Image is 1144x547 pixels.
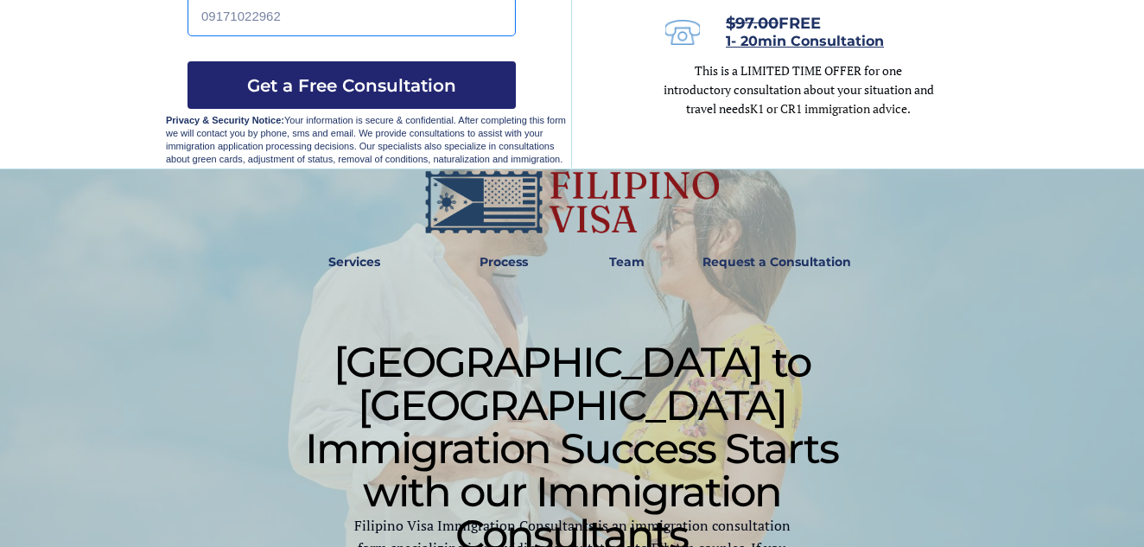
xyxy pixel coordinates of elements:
[598,243,656,283] a: Team
[316,243,391,283] a: Services
[695,243,859,283] a: Request a Consultation
[166,115,284,125] strong: Privacy & Security Notice:
[187,61,516,109] button: Get a Free Consultation
[726,14,779,33] s: $97.00
[750,100,911,117] span: K1 or CR1 immigration advice.
[166,115,566,164] span: Your information is secure & confidential. After completing this form we will contact you by phon...
[609,254,645,270] strong: Team
[726,35,884,48] a: 1- 20min Consultation
[702,254,851,270] strong: Request a Consultation
[471,243,537,283] a: Process
[726,14,821,33] span: FREE
[480,254,528,270] strong: Process
[187,75,516,96] span: Get a Free Consultation
[664,62,934,117] span: This is a LIMITED TIME OFFER for one introductory consultation about your situation and travel needs
[328,254,380,270] strong: Services
[726,33,884,49] span: 1- 20min Consultation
